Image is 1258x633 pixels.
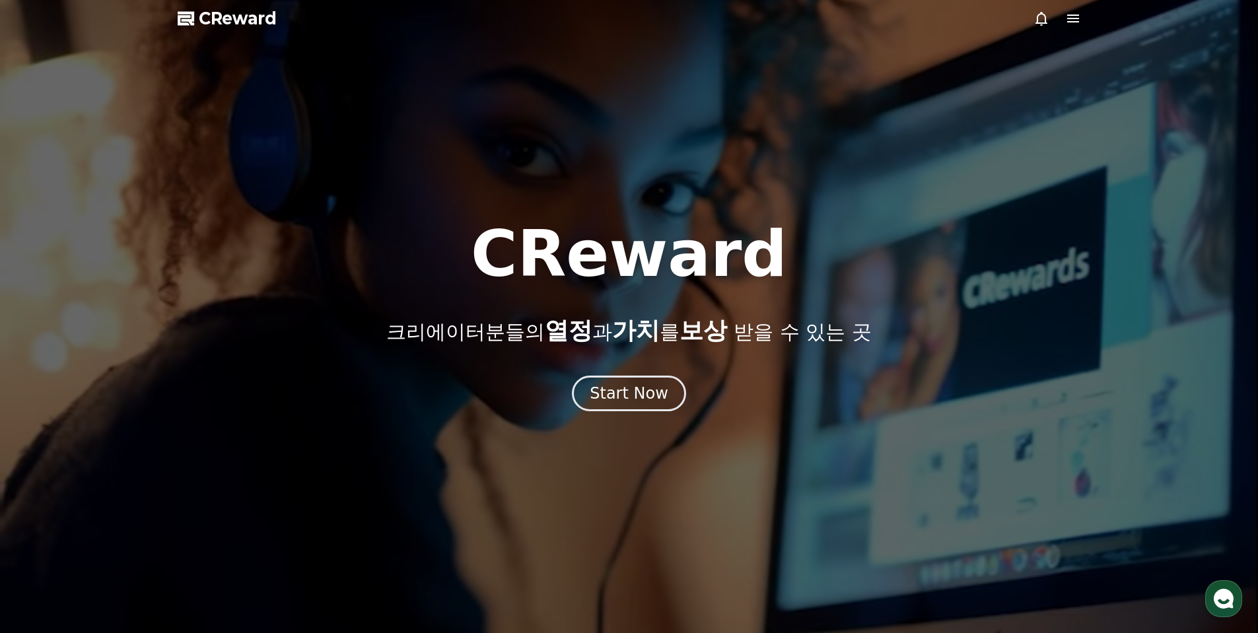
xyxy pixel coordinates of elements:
[4,418,87,451] a: 홈
[178,8,277,29] a: CReward
[545,317,592,344] span: 열정
[199,8,277,29] span: CReward
[471,222,787,286] h1: CReward
[204,438,220,449] span: 설정
[386,317,871,344] p: 크리에이터분들의 과 를 받을 수 있는 곳
[121,439,137,450] span: 대화
[590,383,668,404] div: Start Now
[170,418,254,451] a: 설정
[42,438,50,449] span: 홈
[572,376,686,411] button: Start Now
[680,317,727,344] span: 보상
[612,317,660,344] span: 가치
[87,418,170,451] a: 대화
[572,389,686,401] a: Start Now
